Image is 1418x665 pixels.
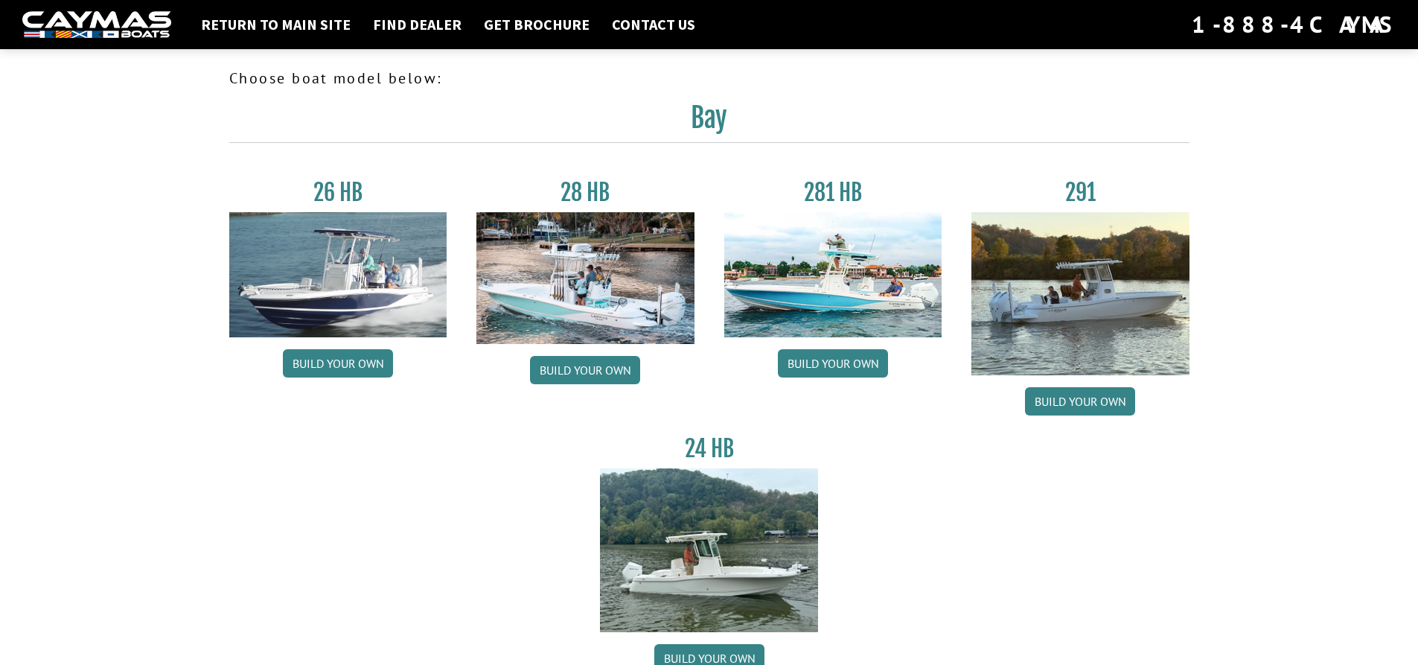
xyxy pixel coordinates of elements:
a: Build your own [778,349,888,378]
h3: 24 HB [600,435,818,462]
img: 28_hb_thumbnail_for_caymas_connect.jpg [476,212,694,344]
img: 26_new_photo_resized.jpg [229,212,447,337]
a: Contact Us [604,15,703,34]
img: 24_HB_thumbnail.jpg [600,468,818,631]
h3: 28 HB [476,179,694,206]
p: Choose boat model below: [229,67,1189,89]
a: Find Dealer [365,15,469,34]
a: Build your own [530,356,640,384]
h2: Bay [229,101,1189,143]
img: 28-hb-twin.jpg [724,212,942,337]
a: Return to main site [194,15,358,34]
a: Build your own [1025,387,1135,416]
img: white-logo-c9c8dbefe5ff5ceceb0f0178aa75bf4bb51f6bca0971e226c86eb53dfe498488.png [22,11,171,39]
a: Build your own [283,349,393,378]
h3: 291 [971,179,1189,206]
a: Get Brochure [476,15,597,34]
div: 1-888-4CAYMAS [1192,8,1396,41]
img: 291_Thumbnail.jpg [971,212,1189,375]
h3: 281 HB [724,179,942,206]
h3: 26 HB [229,179,447,206]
